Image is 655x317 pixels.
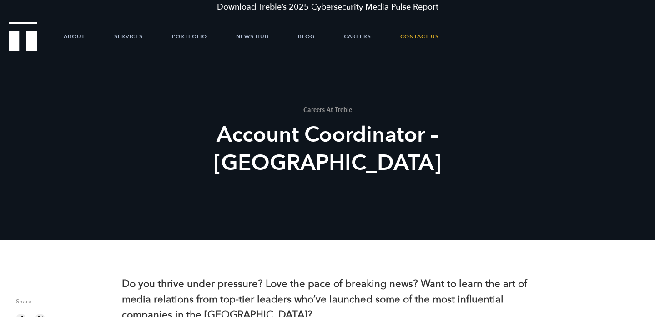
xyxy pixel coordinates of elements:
h1: Careers At Treble [160,106,495,113]
a: Treble Homepage [9,23,36,51]
a: Portfolio [172,23,207,50]
a: News Hub [236,23,269,50]
span: Share [16,299,108,309]
a: Services [114,23,143,50]
a: Contact Us [400,23,439,50]
a: Careers [344,23,371,50]
a: Blog [298,23,315,50]
img: Treble logo [9,22,37,51]
a: About [64,23,85,50]
h2: Account Coordinator – [GEOGRAPHIC_DATA] [160,121,495,177]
